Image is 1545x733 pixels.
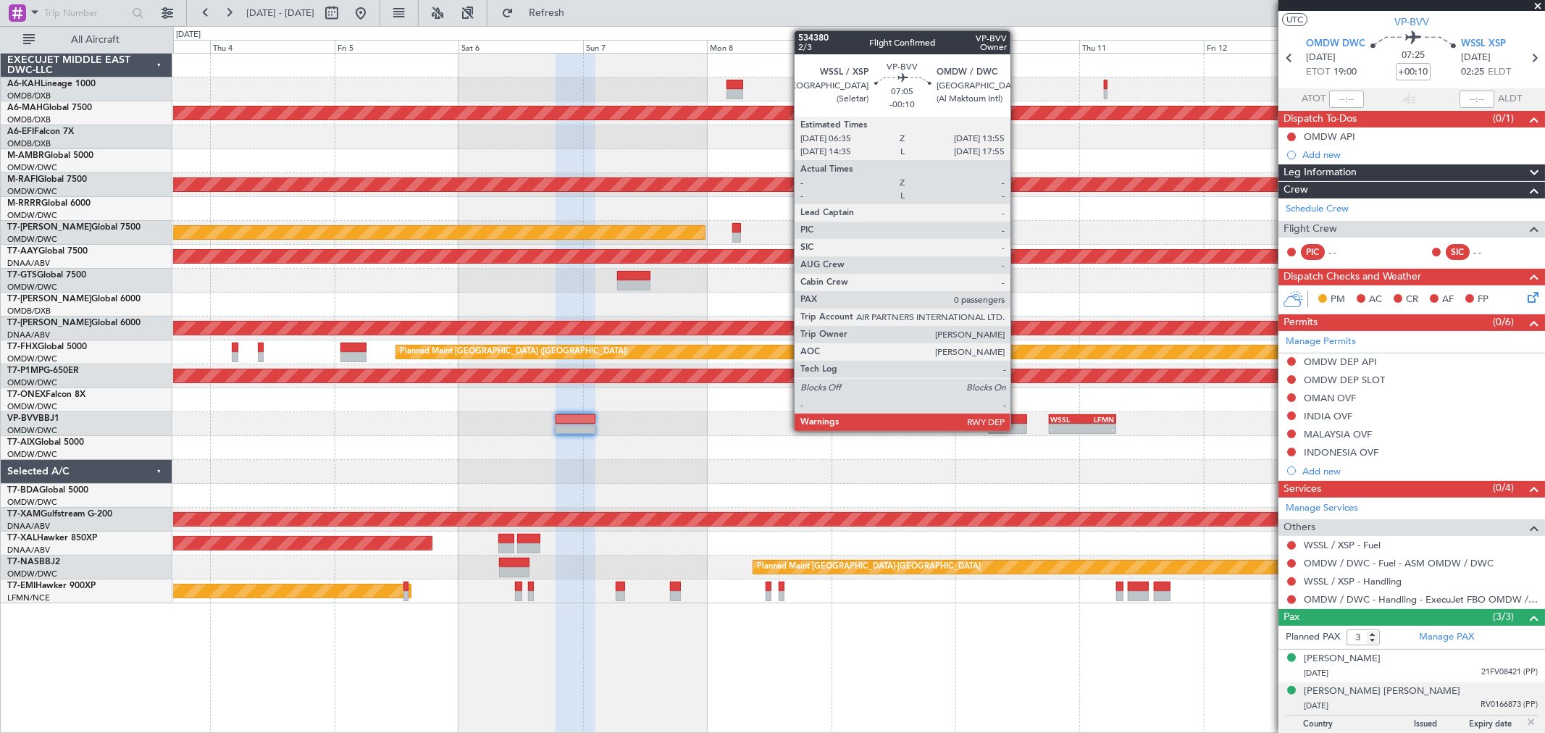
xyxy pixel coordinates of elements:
div: Planned Maint [GEOGRAPHIC_DATA] ([GEOGRAPHIC_DATA]) [400,341,628,363]
div: Mon 8 [707,40,831,53]
div: - - [1328,246,1361,259]
a: T7-AAYGlobal 7500 [7,247,88,256]
a: OMDB/DXB [7,138,51,149]
div: INDIA OVF [1304,410,1352,422]
div: MALAYSIA OVF [1304,428,1372,440]
button: UTC [1282,13,1307,26]
span: [DATE] [1304,700,1328,711]
div: Thu 11 [1079,40,1203,53]
span: VP-BVV [7,414,38,423]
a: M-AMBRGlobal 5000 [7,151,93,160]
a: OMDB/DXB [7,91,51,101]
input: Trip Number [44,2,127,24]
a: OMDW/DWC [7,569,57,579]
div: LFMN [1082,415,1114,424]
a: OMDW/DWC [7,186,57,197]
span: T7-GTS [7,271,37,280]
span: (0/4) [1493,480,1514,495]
div: Fri 12 [1204,40,1328,53]
span: FP [1478,293,1489,307]
a: T7-[PERSON_NAME]Global 7500 [7,223,141,232]
span: A6-MAH [7,104,43,112]
a: T7-GTSGlobal 7500 [7,271,86,280]
span: Refresh [516,8,577,18]
span: T7-BDA [7,486,39,495]
div: Planned Maint [GEOGRAPHIC_DATA]-[GEOGRAPHIC_DATA] [757,556,981,578]
a: A6-MAHGlobal 7500 [7,104,92,112]
span: Dispatch To-Dos [1284,111,1357,127]
div: OMDW API [1304,130,1355,143]
span: (0/1) [1493,111,1514,126]
span: AF [1442,293,1454,307]
div: OMDW DEP SLOT [1304,374,1385,386]
a: Manage PAX [1419,630,1474,645]
span: CR [1406,293,1418,307]
input: --:-- [1329,91,1364,108]
span: T7-XAM [7,510,41,519]
img: close [1525,716,1538,729]
a: DNAA/ABV [7,258,50,269]
a: LFMN/NCE [7,592,50,603]
a: OMDW/DWC [7,210,57,221]
a: WSSL / XSP - Handling [1304,575,1402,587]
span: T7-P1MP [7,366,43,375]
a: OMDB/DXB [7,306,51,317]
span: WSSL XSP [1461,37,1506,51]
span: [DATE] [1306,51,1336,65]
a: OMDW/DWC [7,425,57,436]
a: DNAA/ABV [7,521,50,532]
a: M-RAFIGlobal 7500 [7,175,87,184]
span: Permits [1284,314,1318,331]
span: RV0166873 (PP) [1481,699,1538,711]
span: A6-KAH [7,80,41,88]
a: T7-ONEXFalcon 8X [7,390,85,399]
a: WSSL / XSP - Fuel [1304,539,1381,551]
button: All Aircraft [16,28,157,51]
span: 19:00 [1333,65,1357,80]
span: T7-[PERSON_NAME] [7,295,91,303]
span: Leg Information [1284,164,1357,181]
span: T7-NAS [7,558,39,566]
a: OMDB/DXB [7,114,51,125]
span: (3/3) [1493,609,1514,624]
a: Schedule Crew [1286,202,1349,217]
span: T7-[PERSON_NAME] [7,319,91,327]
a: T7-[PERSON_NAME]Global 6000 [7,295,141,303]
div: OMAN OVF [1304,392,1356,404]
span: M-RRRR [7,199,41,208]
span: T7-XAL [7,534,37,543]
div: [PERSON_NAME] [PERSON_NAME] [1304,684,1460,699]
div: Sun 7 [583,40,707,53]
span: OMDW DWC [1306,37,1365,51]
span: Others [1284,519,1315,536]
a: OMDW/DWC [7,282,57,293]
span: 02:25 [1461,65,1484,80]
span: T7-ONEX [7,390,46,399]
span: ATOT [1302,92,1326,106]
a: OMDW/DWC [7,353,57,364]
a: OMDW/DWC [7,377,57,388]
a: Manage Services [1286,501,1358,516]
div: - - [1473,246,1506,259]
div: [PERSON_NAME] [1304,652,1381,666]
div: [DATE] [176,29,201,41]
a: T7-XALHawker 850XP [7,534,97,543]
a: Manage Permits [1286,335,1356,349]
a: A6-EFIFalcon 7X [7,127,74,136]
span: ALDT [1498,92,1522,106]
div: Sat 6 [459,40,582,53]
div: OMDW DEP API [1304,356,1377,368]
div: PIC [1301,244,1325,260]
a: M-RRRRGlobal 6000 [7,199,91,208]
span: (0/6) [1493,314,1514,330]
span: M-AMBR [7,151,44,160]
span: T7-AIX [7,438,35,447]
div: Add new [1302,465,1538,477]
span: A6-EFI [7,127,34,136]
a: A6-KAHLineage 1000 [7,80,96,88]
a: T7-[PERSON_NAME]Global 6000 [7,319,141,327]
a: OMDW/DWC [7,497,57,508]
span: ELDT [1488,65,1511,80]
label: Planned PAX [1286,630,1340,645]
a: OMDW/DWC [7,234,57,245]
